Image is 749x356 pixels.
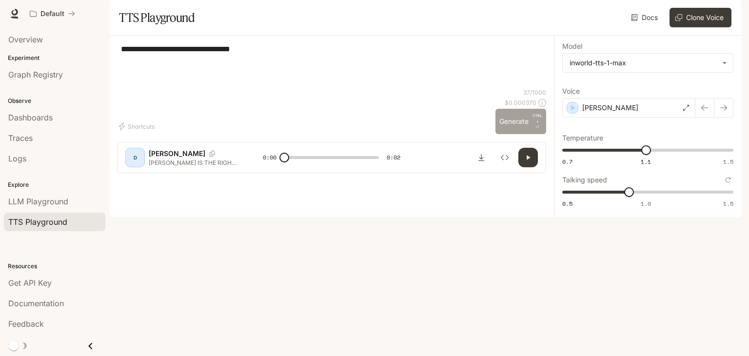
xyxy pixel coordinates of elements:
p: [PERSON_NAME] IS THE RIGHT ANSWER [149,158,239,167]
button: Download audio [472,148,491,167]
div: inworld-tts-1-max [563,54,733,72]
span: 0.5 [562,199,572,208]
p: ⏎ [532,113,542,130]
p: Model [562,43,582,50]
button: Reset to default [723,175,733,185]
p: [PERSON_NAME] [582,103,638,113]
p: Talking speed [562,177,607,183]
span: 0.7 [562,158,572,166]
span: 1.5 [723,158,733,166]
p: Voice [562,88,580,95]
p: Default [40,10,64,18]
span: 1.5 [723,199,733,208]
p: [PERSON_NAME] [149,149,205,158]
span: 1.1 [641,158,651,166]
button: GenerateCTRL +⏎ [495,109,546,134]
h1: TTS Playground [119,8,195,27]
p: $ 0.000370 [505,99,536,107]
button: Copy Voice ID [205,151,219,157]
p: CTRL + [532,113,542,124]
div: D [127,150,143,165]
button: Shortcuts [117,119,158,134]
button: All workspaces [25,4,79,23]
button: Clone Voice [670,8,731,27]
span: 0:02 [387,153,400,162]
div: inworld-tts-1-max [570,58,717,68]
button: Inspect [495,148,514,167]
span: 1.0 [641,199,651,208]
a: Docs [629,8,662,27]
p: 37 / 1000 [523,88,546,97]
span: 0:00 [263,153,276,162]
p: Temperature [562,135,603,141]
